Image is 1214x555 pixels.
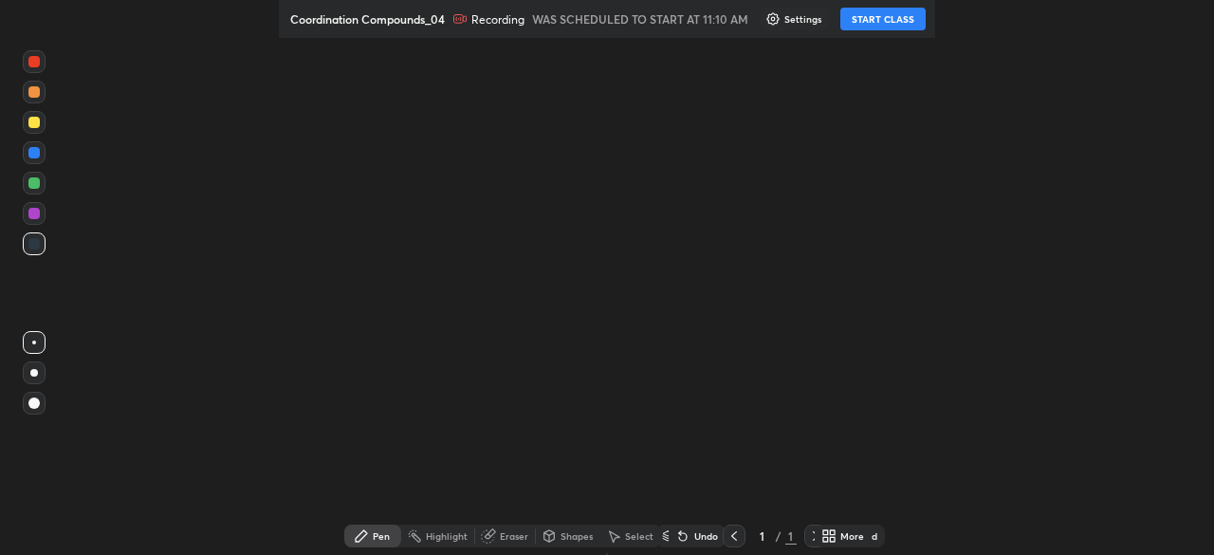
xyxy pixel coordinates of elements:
p: Settings [784,14,821,24]
div: 1 [785,527,797,545]
div: Undo [694,531,718,541]
div: Shapes [561,531,593,541]
div: / [776,530,782,542]
div: 1 [753,530,772,542]
img: class-settings-icons [765,11,781,27]
p: Recording [471,12,524,27]
img: recording.375f2c34.svg [452,11,468,27]
h5: WAS SCHEDULED TO START AT 11:10 AM [532,10,748,28]
div: Highlight [426,531,468,541]
button: START CLASS [840,8,926,30]
div: Pen [373,531,390,541]
div: Eraser [500,531,528,541]
div: Select [625,531,653,541]
p: Coordination Compounds_04 [290,11,445,27]
div: More [840,531,864,541]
